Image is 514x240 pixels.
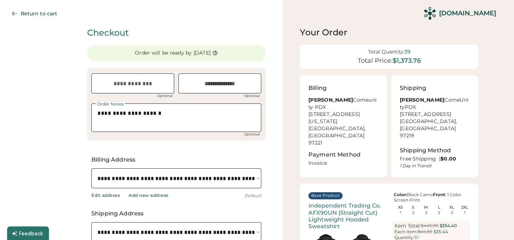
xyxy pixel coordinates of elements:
s: $443.00 [421,223,438,228]
div: Shipping Method [400,146,451,155]
div: Invoice [308,160,380,169]
div: Base Product [311,193,340,199]
div: 2XL [458,205,472,209]
div: XS [394,205,407,209]
img: Rendered Logo - Screens [424,7,436,20]
div: Your Order [300,27,478,38]
div: 1 [464,211,465,215]
div: Independent Trading Co. AFX90UN (Straight Cut) Lightweight Hooded Sweatshirt [308,202,386,230]
div: Order will be ready by [135,50,192,57]
div: [DOMAIN_NAME] [439,9,496,18]
div: M [419,205,433,209]
div: $354.40 [440,223,457,229]
div: [DATE] [193,50,211,57]
div: Add new address [128,193,168,198]
div: 10 [414,235,419,240]
div: Default [245,193,262,199]
div: Payment Method [308,150,361,159]
strong: [PERSON_NAME] [400,97,444,103]
div: Optional [243,94,261,98]
button: Return to cart [6,6,66,21]
div: XL [445,205,459,209]
div: Each Item: [394,229,418,234]
div: 1 [400,211,401,215]
div: Checkout [87,27,266,39]
div: Free Shipping | [400,155,470,163]
strong: $0.00 [440,155,456,162]
div: Comeunity PDX [STREET_ADDRESS][US_STATE] [GEOGRAPHIC_DATA], [GEOGRAPHIC_DATA] 97221 [308,97,378,146]
div: 2 [412,211,414,215]
div: Billing [308,84,327,92]
div: Shipping [400,84,426,92]
div: 2 [451,211,453,215]
div: Quantity: [394,235,414,240]
div: S [407,205,420,209]
div: 2 [438,211,440,215]
iframe: Front Chat [480,208,511,239]
s: $44.30 [418,229,432,234]
div: 2 [425,211,427,215]
div: ComeUnityPDX [STREET_ADDRESS] [GEOGRAPHIC_DATA], [GEOGRAPHIC_DATA] 97219 [400,97,470,139]
div: Total Price: [358,57,393,65]
div: Billing Address [91,155,261,164]
strong: Front [433,192,445,197]
div: 39 [404,49,410,55]
div: $35.44 [434,229,448,235]
div: Item Total: [394,223,421,229]
div: Optional [243,133,261,136]
strong: Color: [394,192,407,197]
div: $1,373.76 [393,57,421,65]
div: L [433,205,446,209]
div: Shipping Address [91,209,261,218]
div: Order Notes [96,102,125,106]
div: Optional [156,94,174,98]
div: Edit address [91,193,120,198]
div: 1 Day in Transit [400,163,470,169]
div: Black Camo : 1 Color Screen Print [392,192,470,203]
div: Total Quantity: [368,49,404,55]
strong: [PERSON_NAME] [308,97,353,103]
